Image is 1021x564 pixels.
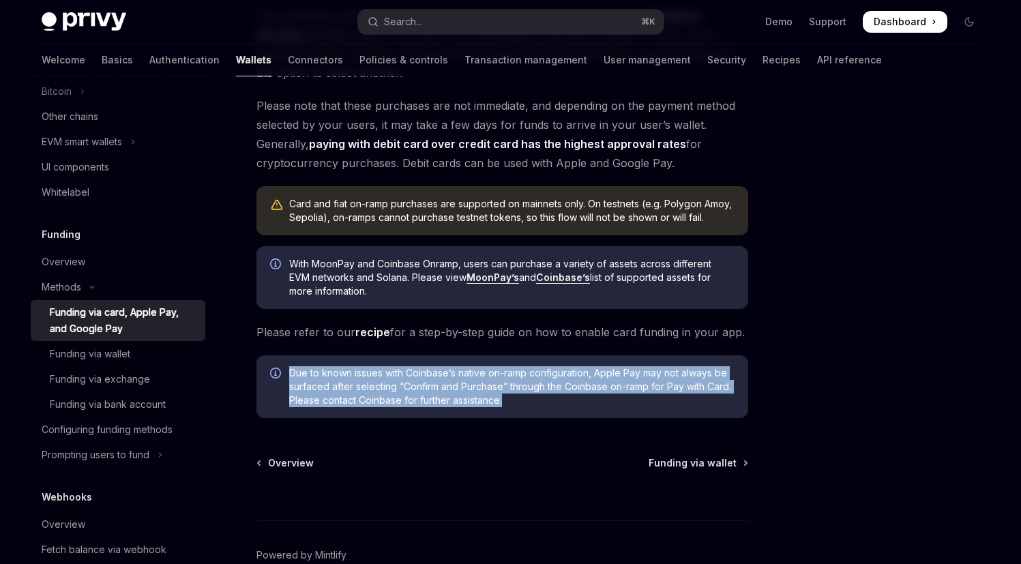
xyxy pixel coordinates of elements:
a: Coinbase’s [536,271,590,284]
h5: Funding [42,226,80,243]
a: Security [707,44,746,76]
button: Open search [358,10,664,34]
a: Other chains [31,104,205,129]
a: Overview [31,512,205,537]
div: Fetch balance via webhook [42,541,166,558]
div: Funding via exchange [50,371,150,387]
strong: paying with debit card over credit card has the highest approval rates [309,137,686,151]
a: Configuring funding methods [31,417,205,442]
a: Powered by Mintlify [256,548,346,562]
div: Other chains [42,108,98,125]
a: Overview [258,456,314,470]
div: Search... [384,14,422,30]
a: Policies & controls [359,44,448,76]
svg: Info [270,258,284,272]
span: Please refer to our for a step-by-step guide on how to enable card funding in your app. [256,323,748,342]
span: With MoonPay and Coinbase Onramp, users can purchase a variety of assets across different EVM net... [289,257,735,298]
a: Basics [102,44,133,76]
span: Dashboard [874,15,926,29]
a: Demo [765,15,793,29]
a: Funding via exchange [31,367,205,391]
a: API reference [817,44,882,76]
div: Funding via wallet [50,346,130,362]
a: Funding via wallet [31,342,205,366]
div: Whitelabel [42,184,89,201]
div: Funding via bank account [50,396,166,413]
a: Funding via wallet [649,456,747,470]
span: Due to known issues with Coinbase’s native on-ramp configuration, Apple Pay may not always be sur... [289,366,735,407]
button: Toggle Prompting users to fund section [31,443,205,467]
a: Fetch balance via webhook [31,537,205,562]
div: Overview [42,254,85,270]
svg: Info [270,368,284,381]
div: Card and fiat on-ramp purchases are supported on mainnets only. On testnets (e.g. Polygon Amoy, S... [289,197,735,224]
button: Toggle EVM smart wallets section [31,130,205,154]
a: Authentication [149,44,220,76]
img: dark logo [42,12,126,31]
div: EVM smart wallets [42,134,122,150]
a: User management [604,44,691,76]
a: recipe [355,325,390,340]
h5: Webhooks [42,489,92,505]
span: Please note that these purchases are not immediate, and depending on the payment method selected ... [256,96,748,173]
span: Funding via wallet [649,456,737,470]
div: Funding via card, Apple Pay, and Google Pay [50,304,197,337]
a: Recipes [763,44,801,76]
a: UI components [31,155,205,179]
a: Funding via bank account [31,392,205,417]
span: Overview [268,456,314,470]
div: Methods [42,279,81,295]
a: Wallets [236,44,271,76]
button: Toggle dark mode [958,11,980,33]
button: Toggle Methods section [31,275,205,299]
a: Connectors [288,44,343,76]
a: Support [809,15,846,29]
a: Funding via card, Apple Pay, and Google Pay [31,300,205,341]
a: Whitelabel [31,180,205,205]
div: UI components [42,159,109,175]
a: Transaction management [464,44,587,76]
svg: Warning [270,198,284,212]
a: Dashboard [863,11,947,33]
span: ⌘ K [641,16,655,27]
a: Welcome [42,44,85,76]
a: Overview [31,250,205,274]
a: MoonPay’s [467,271,519,284]
div: Prompting users to fund [42,447,149,463]
div: Overview [42,516,85,533]
div: Configuring funding methods [42,421,173,438]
